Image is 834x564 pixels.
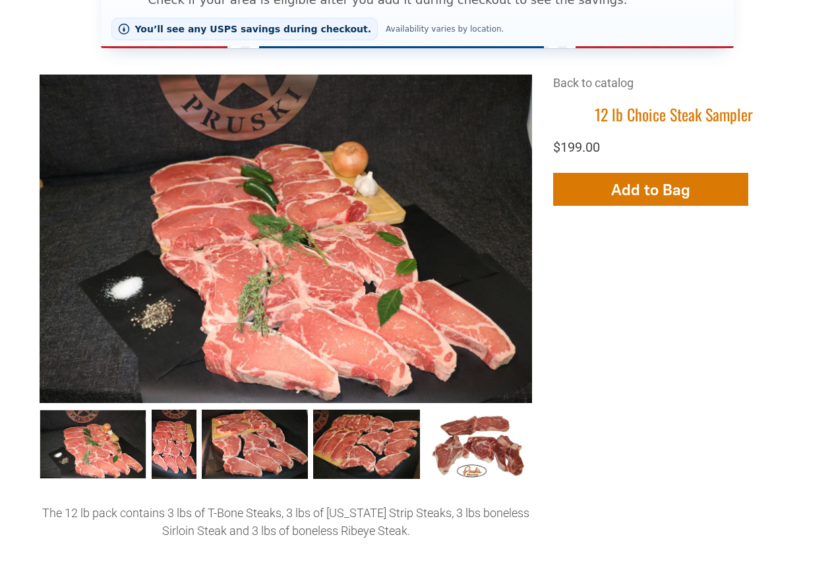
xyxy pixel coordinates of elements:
[383,24,506,34] span: Availability varies by location.
[553,75,794,104] div: Breadcrumbs
[611,180,690,199] span: Add to Bag
[40,410,146,479] a: 12 lb Choice Steak Sampler 0
[553,173,748,206] button: Add to Bag
[152,410,196,479] a: 12 lb Choice Steak Sampler 1
[553,139,600,155] span: $199.00
[425,410,532,479] a: 12 lb Choice Steak Sampler004 4
[313,410,420,479] a: 12 lb Choice Steak Sampler 3
[40,504,532,540] p: The 12 lb pack contains 3 lbs of T-Bone Steaks, 3 lbs of [US_STATE] Strip Steaks, 3 lbs boneless ...
[40,75,532,403] img: 12 lb Choice Steak Sampler
[135,24,372,34] span: You’ll see any USPS savings during checkout.
[202,410,309,479] a: 12 lb Choice Steak Sampler 2
[553,76,634,90] a: Back to catalog
[553,104,794,125] h1: 12 lb Choice Steak Sampler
